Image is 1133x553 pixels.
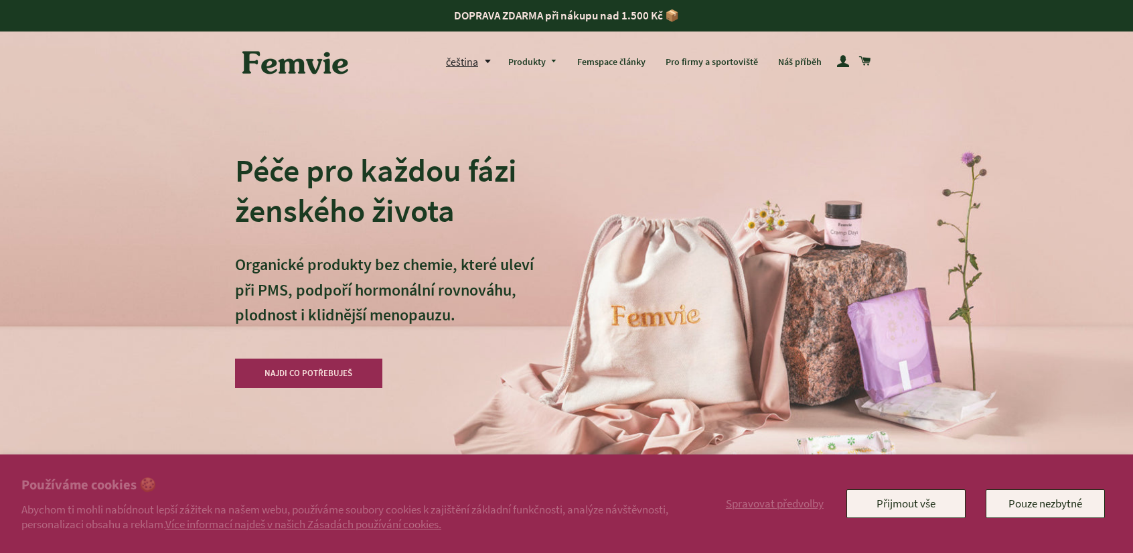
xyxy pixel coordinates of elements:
[567,45,656,80] a: Femspace články
[726,496,824,511] span: Spravovat předvolby
[986,489,1105,517] button: Pouze nezbytné
[723,489,826,517] button: Spravovat předvolby
[498,45,568,80] a: Produkty
[846,489,966,517] button: Přijmout vše
[165,517,441,532] a: Více informací najdeš v našich Zásadách používání cookies.
[656,45,768,80] a: Pro firmy a sportoviště
[21,476,669,495] h2: Používáme cookies 🍪
[235,42,356,83] img: Femvie
[768,45,832,80] a: Náš příběh
[235,359,382,388] a: NAJDI CO POTŘEBUJEŠ
[235,252,534,353] p: Organické produkty bez chemie, které uleví při PMS, podpoří hormonální rovnováhu, plodnost i klid...
[235,150,534,231] h2: Péče pro každou fázi ženského života
[446,53,498,71] button: čeština
[21,502,669,532] p: Abychom ti mohli nabídnout lepší zážitek na našem webu, používáme soubory cookies k zajištění zák...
